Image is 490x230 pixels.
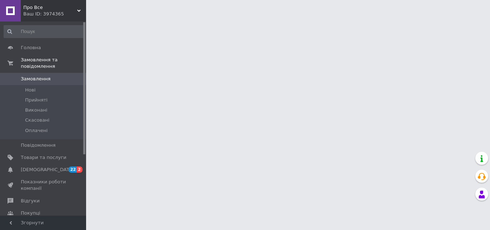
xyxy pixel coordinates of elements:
[21,44,41,51] span: Головна
[4,25,85,38] input: Пошук
[25,97,47,103] span: Прийняті
[21,57,86,70] span: Замовлення та повідомлення
[21,179,66,192] span: Показники роботи компанії
[21,76,51,82] span: Замовлення
[25,117,50,123] span: Скасовані
[23,11,86,17] div: Ваш ID: 3974365
[25,107,47,113] span: Виконані
[21,166,74,173] span: [DEMOGRAPHIC_DATA]
[25,127,48,134] span: Оплачені
[21,154,66,161] span: Товари та послуги
[23,4,77,11] span: Про Все
[69,166,77,173] span: 22
[21,198,39,204] span: Відгуки
[25,87,36,93] span: Нові
[21,142,56,149] span: Повідомлення
[21,210,40,216] span: Покупці
[77,166,83,173] span: 2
